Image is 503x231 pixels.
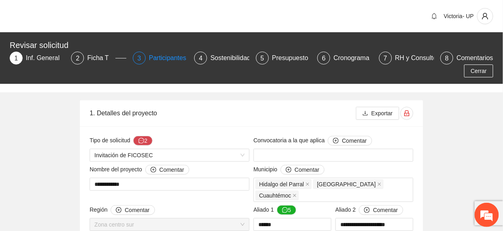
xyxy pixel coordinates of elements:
span: Victoria- UP [444,13,474,19]
div: Su sesión de chat ha terminado. Si desea continuar el chat, [18,137,140,184]
button: Región [111,205,155,215]
span: plus-circle [364,207,370,214]
div: Comentarios [457,52,493,65]
span: Nombre del proyecto [90,165,189,175]
span: Hidalgo del Parral [259,180,304,189]
span: 3 [137,55,141,62]
span: Aliado 2 [335,205,403,215]
div: 1. Detalles del proyecto [90,102,356,125]
button: bell [428,10,441,23]
div: Cronograma [333,52,376,65]
span: download [363,110,368,117]
div: [PERSON_NAME] ha terminado esta sesión de chat 3:31 PM [18,71,140,85]
span: 5 [260,55,264,62]
span: 1 [15,55,18,62]
span: Comentar [159,165,184,174]
span: Exportar [371,109,393,118]
div: Comparta su valoración y comentarios [15,98,143,105]
button: Nombre del proyecto [145,165,189,175]
span: Comentar [295,165,319,174]
button: Aliado 2 [359,205,403,215]
button: Cerrar [464,65,493,77]
span: Comentar [125,206,149,214]
div: 5Presupuesto [256,52,311,65]
span: Aliado 1 [254,205,296,215]
div: 6Cronograma [317,52,372,65]
span: 4 [199,55,203,62]
button: Municipio [281,165,325,175]
span: bell [428,13,440,19]
div: 3Participantes [133,52,188,65]
span: plus-circle [151,167,156,173]
span: Cuauhtémoc [256,191,299,200]
div: 2Ficha T [71,52,126,65]
span: lock [401,110,413,117]
span: Zona centro sur [94,219,245,231]
div: Participantes [149,52,193,65]
span: Satisfecho [95,109,108,121]
div: Ficha T [87,52,115,65]
span: Convocatoria a la que aplica [254,136,372,146]
span: Tipo de solicitud [90,136,153,146]
span: 7 [384,55,387,62]
span: Neutro [73,109,85,121]
span: message [138,138,144,144]
span: Triste [50,109,63,121]
span: Chihuahua [313,179,384,189]
div: Sostenibilidad [210,52,257,65]
div: Inf. General [26,52,66,65]
div: 8Comentarios [440,52,493,65]
div: Revisar solicitud [10,39,488,52]
span: Región [90,205,155,215]
div: Califique esta sesión de soporte como Triste/Neutral/Feliz [15,125,143,143]
div: 7RH y Consultores [379,52,434,65]
button: lock [400,107,413,120]
span: 6 [322,55,326,62]
div: Presupuesto [272,52,315,65]
div: Josselin Bravo [36,40,129,50]
span: Comentar [373,206,398,214]
button: Tipo de solicitud [133,136,153,146]
span: 8 [445,55,449,62]
span: close [306,182,310,186]
span: Invitación de FICOSEC [94,149,245,161]
div: Minimizar ventana de chat en vivo [132,4,152,23]
span: plus-circle [116,207,122,214]
span: [GEOGRAPHIC_DATA] [317,180,376,189]
a: Enviar esta transcripción por correo electrónico [28,167,130,181]
button: downloadExportar [356,107,399,120]
span: Municipio [254,165,325,175]
span: Cuauhtémoc [259,191,291,200]
button: Aliado 1 [277,205,296,215]
div: 1Inf. General [10,52,65,65]
span: close [293,194,297,198]
span: Comentar [342,136,367,145]
span: plus-circle [286,167,291,173]
span: Hidalgo del Parral [256,179,312,189]
em: Cerrar [142,89,151,98]
button: user [477,8,493,24]
div: RH y Consultores [395,52,452,65]
span: close [377,182,381,186]
button: Convocatoria a la que aplica [328,136,372,146]
span: message [282,207,288,214]
span: user [478,12,493,20]
span: plus-circle [333,138,339,144]
a: haga clic aquí. [82,148,121,154]
span: 2 [76,55,80,62]
div: 4Sostenibilidad [194,52,249,65]
span: Cerrar [471,67,487,75]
